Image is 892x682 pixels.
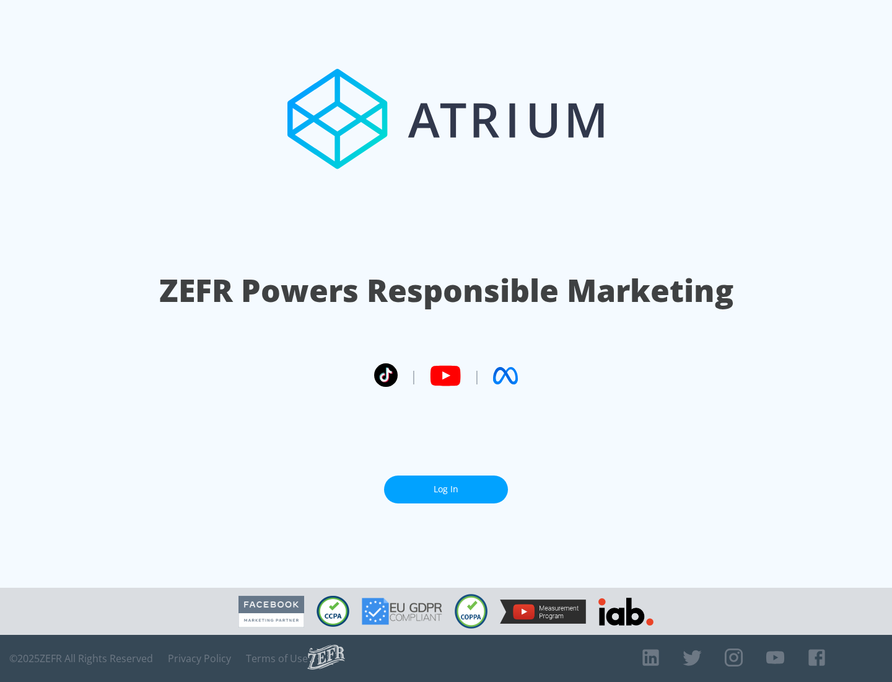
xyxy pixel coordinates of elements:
img: CCPA Compliant [317,596,349,627]
a: Privacy Policy [168,652,231,665]
img: Facebook Marketing Partner [238,596,304,627]
a: Log In [384,476,508,503]
span: | [473,366,481,385]
img: YouTube Measurement Program [500,600,586,624]
h1: ZEFR Powers Responsible Marketing [159,269,733,312]
span: © 2025 ZEFR All Rights Reserved [9,652,153,665]
img: IAB [598,598,654,626]
a: Terms of Use [246,652,308,665]
img: GDPR Compliant [362,598,442,625]
img: COPPA Compliant [455,594,488,629]
span: | [410,366,418,385]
